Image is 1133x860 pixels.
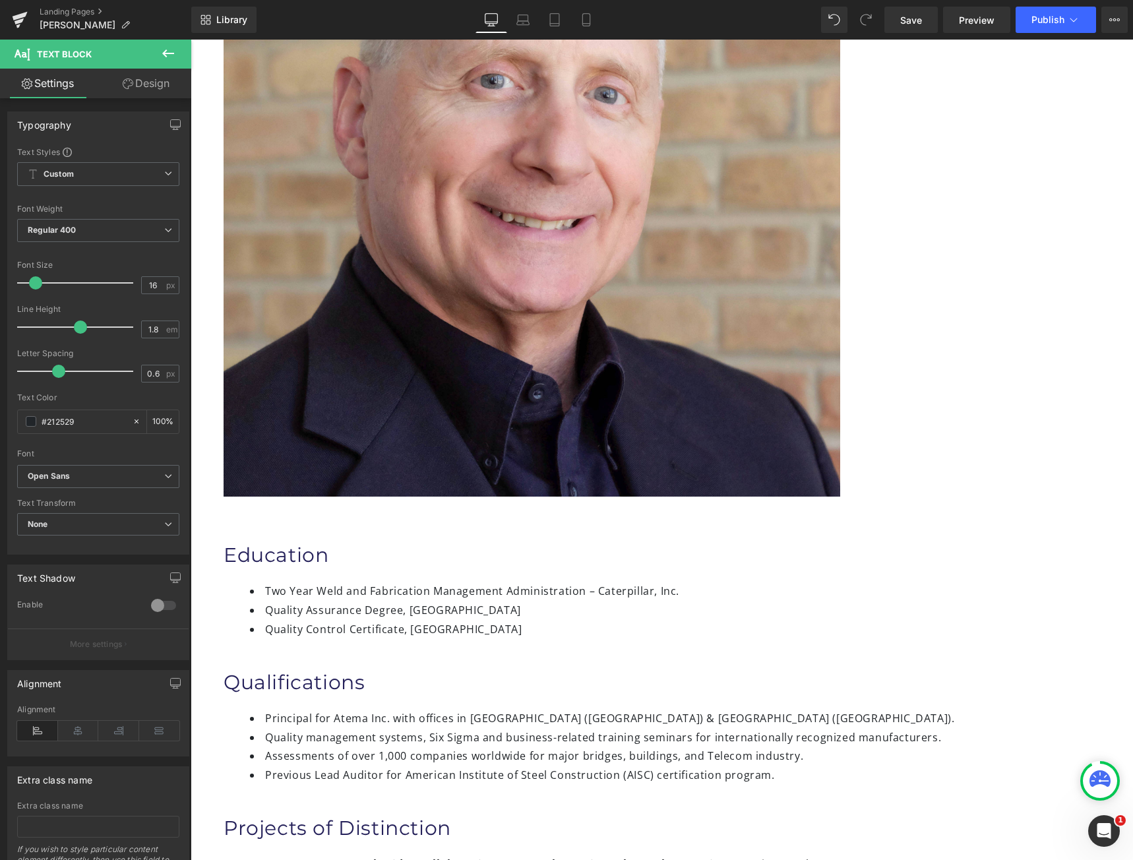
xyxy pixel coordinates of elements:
input: Color [42,414,126,429]
a: New Library [191,7,257,33]
div: Letter Spacing [17,349,179,358]
li: Assessments of over 1,000 companies worldwide for major bridges, buildings, and Telecom industry. [59,707,909,726]
a: Design [98,69,194,98]
h1: Education [33,503,909,528]
button: More [1101,7,1128,33]
button: Redo [853,7,879,33]
a: Desktop [475,7,507,33]
span: px [166,369,177,378]
span: [PERSON_NAME] [40,20,115,30]
h1: Qualifications [33,630,909,656]
div: Text Color [17,393,179,402]
div: Extra class name [17,801,179,811]
div: Font Size [17,261,179,270]
b: Regular 400 [28,225,77,235]
strong: AASHTO/NSBA Steel Bridge Collaboration TG 16 Orthotropic Deck Panels Committee [75,817,545,832]
h1: Projects of Distinction [33,776,909,801]
a: Laptop [507,7,539,33]
div: Text Styles [17,146,179,157]
li: – Active Member. [59,815,909,834]
div: % [147,410,179,433]
span: px [166,281,177,290]
a: Landing Pages [40,7,191,17]
button: Publish [1016,7,1096,33]
li: Quality Control Certificate, [GEOGRAPHIC_DATA] [59,580,909,599]
li: Principal for Atema Inc. with offices in [GEOGRAPHIC_DATA] ([GEOGRAPHIC_DATA]) & [GEOGRAPHIC_DATA... [59,669,909,689]
div: Alignment [17,705,179,714]
div: Enable [17,599,138,613]
li: Two Year Weld and Fabrication Management Administration – Caterpillar, Inc. [59,542,909,561]
i: Open Sans [28,471,70,482]
div: Font Weight [17,204,179,214]
span: Publish [1031,15,1064,25]
div: Font [17,449,179,458]
a: Preview [943,7,1010,33]
span: Preview [959,13,995,27]
div: Typography [17,112,71,131]
li: Previous Lead Auditor for American Institute of Steel Construction (AISC) certification program. [59,726,909,745]
li: Quality management systems, Six Sigma and business-related training seminars for internationally ... [59,689,909,708]
div: Text Shadow [17,565,75,584]
li: Quality Assurance Degree, [GEOGRAPHIC_DATA] [59,561,909,580]
p: More settings [70,638,123,650]
iframe: Intercom live chat [1088,815,1120,847]
div: Line Height [17,305,179,314]
span: Text Block [37,49,92,59]
span: 1 [1115,815,1126,826]
a: Tablet [539,7,570,33]
a: Mobile [570,7,602,33]
div: Alignment [17,671,62,689]
span: Library [216,14,247,26]
div: Text Transform [17,499,179,508]
button: Undo [821,7,847,33]
button: More settings [8,629,189,660]
b: None [28,519,48,529]
b: Custom [44,169,74,180]
span: em [166,325,177,334]
span: Save [900,13,922,27]
div: Extra class name [17,767,92,785]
